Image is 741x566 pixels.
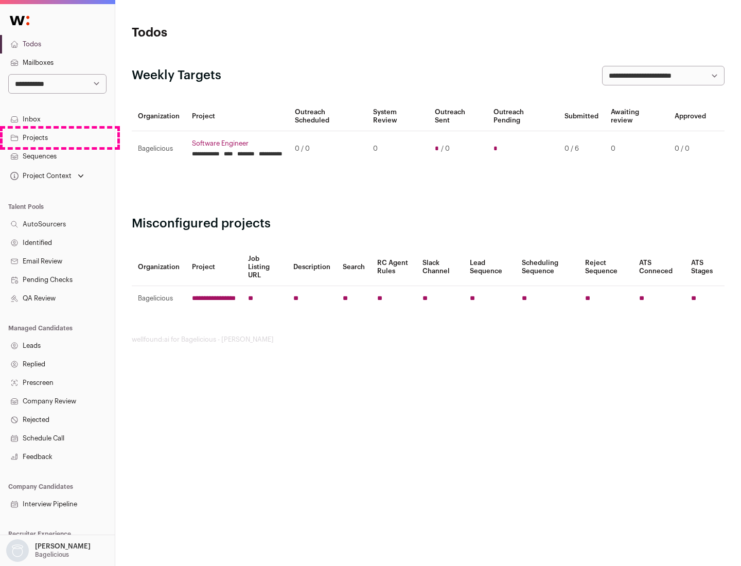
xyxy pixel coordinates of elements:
th: Organization [132,249,186,286]
img: Wellfound [4,10,35,31]
th: Submitted [558,102,605,131]
th: Outreach Pending [487,102,558,131]
h2: Misconfigured projects [132,216,725,232]
th: RC Agent Rules [371,249,416,286]
th: Outreach Scheduled [289,102,367,131]
td: 0 / 0 [289,131,367,167]
a: Software Engineer [192,139,283,148]
h1: Todos [132,25,329,41]
th: Search [337,249,371,286]
th: Organization [132,102,186,131]
td: 0 [367,131,428,167]
th: System Review [367,102,428,131]
th: Description [287,249,337,286]
td: Bagelicious [132,286,186,311]
th: ATS Conneced [633,249,684,286]
button: Open dropdown [4,539,93,562]
h2: Weekly Targets [132,67,221,84]
th: Lead Sequence [464,249,516,286]
p: Bagelicious [35,551,69,559]
p: [PERSON_NAME] [35,542,91,551]
td: 0 [605,131,668,167]
button: Open dropdown [8,169,86,183]
td: Bagelicious [132,131,186,167]
th: Project [186,249,242,286]
th: Awaiting review [605,102,668,131]
th: Slack Channel [416,249,464,286]
div: Project Context [8,172,72,180]
td: 0 / 6 [558,131,605,167]
footer: wellfound:ai for Bagelicious - [PERSON_NAME] [132,335,725,344]
th: Outreach Sent [429,102,488,131]
th: Approved [668,102,712,131]
th: Scheduling Sequence [516,249,579,286]
th: ATS Stages [685,249,725,286]
img: nopic.png [6,539,29,562]
td: 0 / 0 [668,131,712,167]
th: Reject Sequence [579,249,633,286]
span: / 0 [441,145,450,153]
th: Project [186,102,289,131]
th: Job Listing URL [242,249,287,286]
